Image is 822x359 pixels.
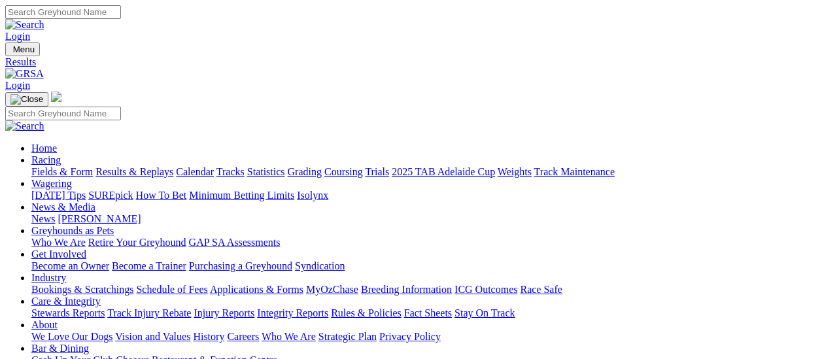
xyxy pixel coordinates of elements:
[31,284,817,296] div: Industry
[5,31,30,42] a: Login
[5,92,48,107] button: Toggle navigation
[58,213,141,224] a: [PERSON_NAME]
[31,237,86,248] a: Who We Are
[5,19,44,31] img: Search
[216,166,245,177] a: Tracks
[5,43,40,56] button: Toggle navigation
[5,120,44,132] img: Search
[454,307,515,318] a: Stay On Track
[189,190,294,201] a: Minimum Betting Limits
[10,94,43,105] img: Close
[31,213,817,225] div: News & Media
[379,331,441,342] a: Privacy Policy
[5,107,121,120] input: Search
[5,80,30,91] a: Login
[404,307,452,318] a: Fact Sheets
[262,331,316,342] a: Who We Are
[534,166,615,177] a: Track Maintenance
[13,44,35,54] span: Menu
[331,307,402,318] a: Rules & Policies
[31,260,109,271] a: Become an Owner
[31,154,61,165] a: Racing
[95,166,173,177] a: Results & Replays
[136,284,207,295] a: Schedule of Fees
[136,190,187,201] a: How To Bet
[227,331,259,342] a: Careers
[288,166,322,177] a: Grading
[210,284,303,295] a: Applications & Forms
[88,190,133,201] a: SUREpick
[454,284,517,295] a: ICG Outcomes
[361,284,452,295] a: Breeding Information
[189,237,281,248] a: GAP SA Assessments
[295,260,345,271] a: Syndication
[51,92,61,102] img: logo-grsa-white.png
[176,166,214,177] a: Calendar
[31,331,817,343] div: About
[520,284,562,295] a: Race Safe
[324,166,363,177] a: Coursing
[31,307,817,319] div: Care & Integrity
[31,190,817,201] div: Wagering
[31,166,93,177] a: Fields & Form
[257,307,328,318] a: Integrity Reports
[31,272,66,283] a: Industry
[5,56,817,68] a: Results
[31,201,95,213] a: News & Media
[115,331,190,342] a: Vision and Values
[31,190,86,201] a: [DATE] Tips
[31,319,58,330] a: About
[31,260,817,272] div: Get Involved
[107,307,191,318] a: Track Injury Rebate
[112,260,186,271] a: Become a Trainer
[31,331,112,342] a: We Love Our Dogs
[365,166,389,177] a: Trials
[193,331,224,342] a: History
[318,331,377,342] a: Strategic Plan
[189,260,292,271] a: Purchasing a Greyhound
[31,296,101,307] a: Care & Integrity
[392,166,495,177] a: 2025 TAB Adelaide Cup
[31,237,817,248] div: Greyhounds as Pets
[31,178,72,189] a: Wagering
[31,307,105,318] a: Stewards Reports
[31,343,89,354] a: Bar & Dining
[31,166,817,178] div: Racing
[31,284,133,295] a: Bookings & Scratchings
[31,225,114,236] a: Greyhounds as Pets
[498,166,532,177] a: Weights
[5,68,44,80] img: GRSA
[306,284,358,295] a: MyOzChase
[31,143,57,154] a: Home
[5,5,121,19] input: Search
[88,237,186,248] a: Retire Your Greyhound
[297,190,328,201] a: Isolynx
[31,213,55,224] a: News
[194,307,254,318] a: Injury Reports
[247,166,285,177] a: Statistics
[31,248,86,260] a: Get Involved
